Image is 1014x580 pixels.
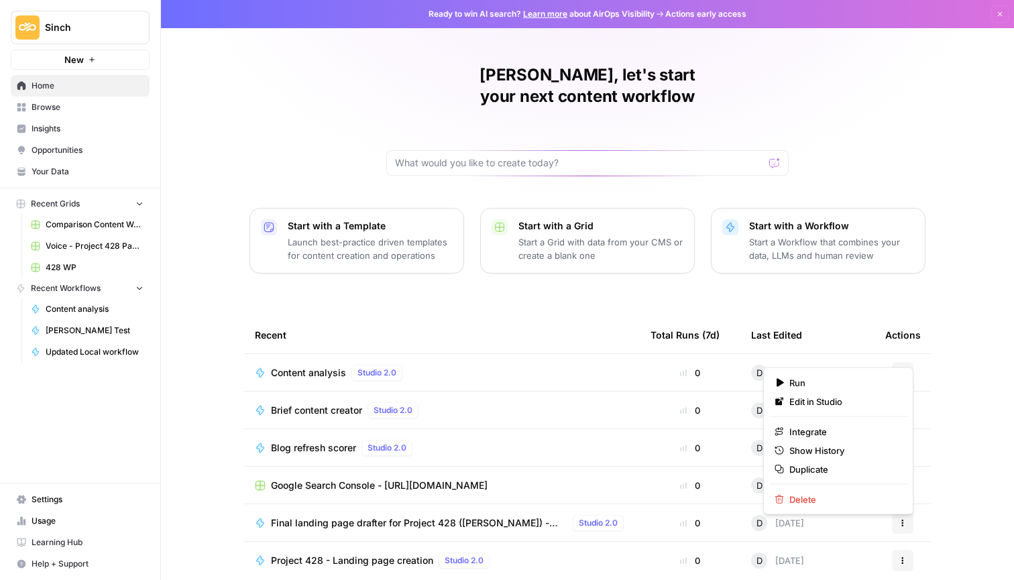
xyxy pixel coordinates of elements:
[25,341,150,363] a: Updated Local workflow
[789,425,897,439] span: Integrate
[31,282,101,294] span: Recent Workflows
[11,489,150,510] a: Settings
[46,219,144,231] span: Comparison Content Worfklow (Q3 2025)
[651,404,730,417] div: 0
[11,532,150,553] a: Learning Hub
[25,298,150,320] a: Content analysis
[46,346,144,358] span: Updated Local workflow
[32,101,144,113] span: Browse
[11,139,150,161] a: Opportunities
[665,8,746,20] span: Actions early access
[32,494,144,506] span: Settings
[15,15,40,40] img: Sinch Logo
[64,53,84,66] span: New
[523,9,567,19] a: Learn more
[25,235,150,257] a: Voice - Project 428 Page Builder Tracker
[31,198,80,210] span: Recent Grids
[271,516,567,530] span: Final landing page drafter for Project 428 ([PERSON_NAME]) - Airops
[45,21,126,34] span: Sinch
[288,235,453,262] p: Launch best-practice driven templates for content creation and operations
[651,479,730,492] div: 0
[25,214,150,235] a: Comparison Content Worfklow (Q3 2025)
[32,80,144,92] span: Home
[518,219,683,233] p: Start with a Grid
[480,208,695,274] button: Start with a GridStart a Grid with data from your CMS or create a blank one
[374,404,412,416] span: Studio 2.0
[751,440,804,456] div: [DATE]
[11,161,150,182] a: Your Data
[751,316,802,353] div: Last Edited
[255,440,629,456] a: Blog refresh scorerStudio 2.0
[651,316,720,353] div: Total Runs (7d)
[271,479,488,492] span: Google Search Console - [URL][DOMAIN_NAME]
[271,554,433,567] span: Project 428 - Landing page creation
[651,554,730,567] div: 0
[11,194,150,214] button: Recent Grids
[429,8,655,20] span: Ready to win AI search? about AirOps Visibility
[789,463,897,476] span: Duplicate
[271,441,356,455] span: Blog refresh scorer
[25,320,150,341] a: [PERSON_NAME] Test
[756,479,763,492] span: D
[32,515,144,527] span: Usage
[368,442,406,454] span: Studio 2.0
[756,554,763,567] span: D
[46,303,144,315] span: Content analysis
[11,553,150,575] button: Help + Support
[651,441,730,455] div: 0
[11,50,150,70] button: New
[651,366,730,380] div: 0
[255,553,629,569] a: Project 428 - Landing page creationStudio 2.0
[357,367,396,379] span: Studio 2.0
[11,510,150,532] a: Usage
[271,404,362,417] span: Brief content creator
[751,515,804,531] div: [DATE]
[751,402,804,418] div: [DATE]
[445,555,484,567] span: Studio 2.0
[751,553,804,569] div: [DATE]
[756,404,763,417] span: D
[789,493,897,506] span: Delete
[756,366,763,380] span: D
[255,365,629,381] a: Content analysisStudio 2.0
[32,166,144,178] span: Your Data
[11,97,150,118] a: Browse
[518,235,683,262] p: Start a Grid with data from your CMS or create a blank one
[749,219,914,233] p: Start with a Workflow
[255,479,629,492] a: Google Search Console - [URL][DOMAIN_NAME]
[271,366,346,380] span: Content analysis
[255,515,629,531] a: Final landing page drafter for Project 428 ([PERSON_NAME]) - AiropsStudio 2.0
[386,64,789,107] h1: [PERSON_NAME], let's start your next content workflow
[885,316,921,353] div: Actions
[11,278,150,298] button: Recent Workflows
[32,123,144,135] span: Insights
[255,316,629,353] div: Recent
[46,325,144,337] span: [PERSON_NAME] Test
[25,257,150,278] a: 428 WP
[711,208,925,274] button: Start with a WorkflowStart a Workflow that combines your data, LLMs and human review
[751,477,804,494] div: [DATE]
[288,219,453,233] p: Start with a Template
[11,118,150,139] a: Insights
[789,444,897,457] span: Show History
[11,75,150,97] a: Home
[651,516,730,530] div: 0
[249,208,464,274] button: Start with a TemplateLaunch best-practice driven templates for content creation and operations
[751,365,804,381] div: [DATE]
[32,536,144,548] span: Learning Hub
[789,376,897,390] span: Run
[749,235,914,262] p: Start a Workflow that combines your data, LLMs and human review
[579,517,618,529] span: Studio 2.0
[32,144,144,156] span: Opportunities
[46,240,144,252] span: Voice - Project 428 Page Builder Tracker
[32,558,144,570] span: Help + Support
[756,516,763,530] span: D
[789,395,897,408] span: Edit in Studio
[255,402,629,418] a: Brief content creatorStudio 2.0
[395,156,764,170] input: What would you like to create today?
[756,441,763,455] span: D
[46,262,144,274] span: 428 WP
[11,11,150,44] button: Workspace: Sinch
